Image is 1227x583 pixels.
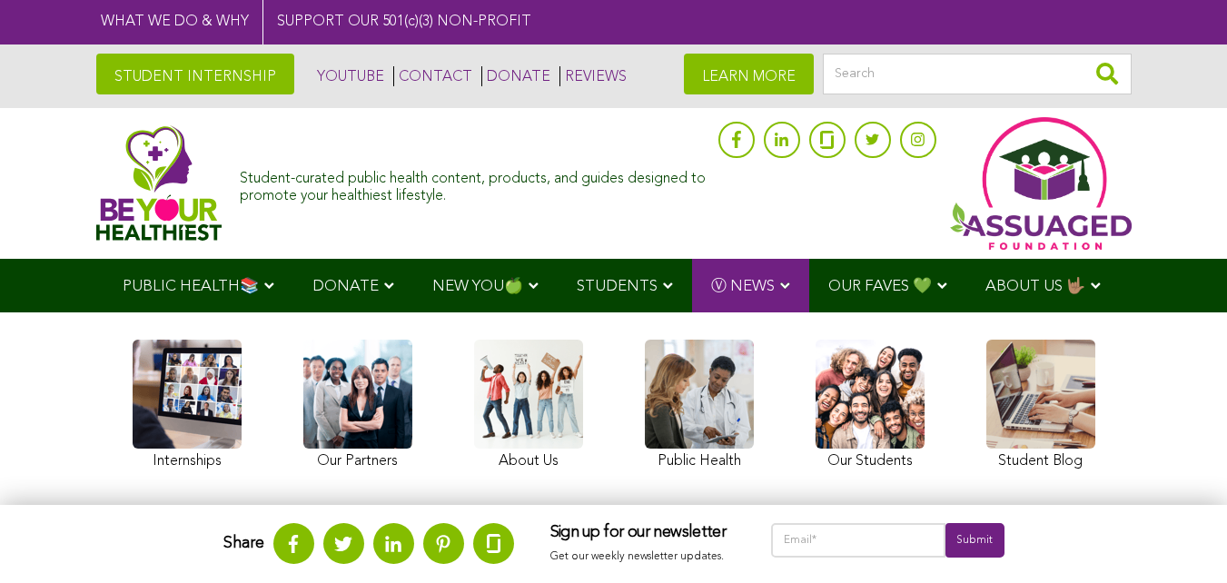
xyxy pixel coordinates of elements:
[487,534,500,553] img: glassdoor.svg
[684,54,814,94] a: LEARN MORE
[393,66,472,86] a: CONTACT
[828,279,932,294] span: OUR FAVES 💚
[550,547,735,567] p: Get our weekly newsletter updates.
[481,66,550,86] a: DONATE
[771,523,946,558] input: Email*
[223,535,264,551] strong: Share
[820,131,833,149] img: glassdoor
[312,279,379,294] span: DONATE
[711,279,775,294] span: Ⓥ NEWS
[985,279,1085,294] span: ABOUT US 🤟🏽
[945,523,1004,558] input: Submit
[559,66,627,86] a: REVIEWS
[123,279,259,294] span: PUBLIC HEALTH📚
[96,259,1132,312] div: Navigation Menu
[432,279,523,294] span: NEW YOU🍏
[1136,496,1227,583] iframe: Chat Widget
[823,54,1132,94] input: Search
[550,523,735,543] h3: Sign up for our newsletter
[96,54,294,94] a: STUDENT INTERNSHIP
[312,66,384,86] a: YOUTUBE
[240,162,708,205] div: Student-curated public health content, products, and guides designed to promote your healthiest l...
[96,125,223,241] img: Assuaged
[950,117,1132,250] img: Assuaged App
[577,279,658,294] span: STUDENTS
